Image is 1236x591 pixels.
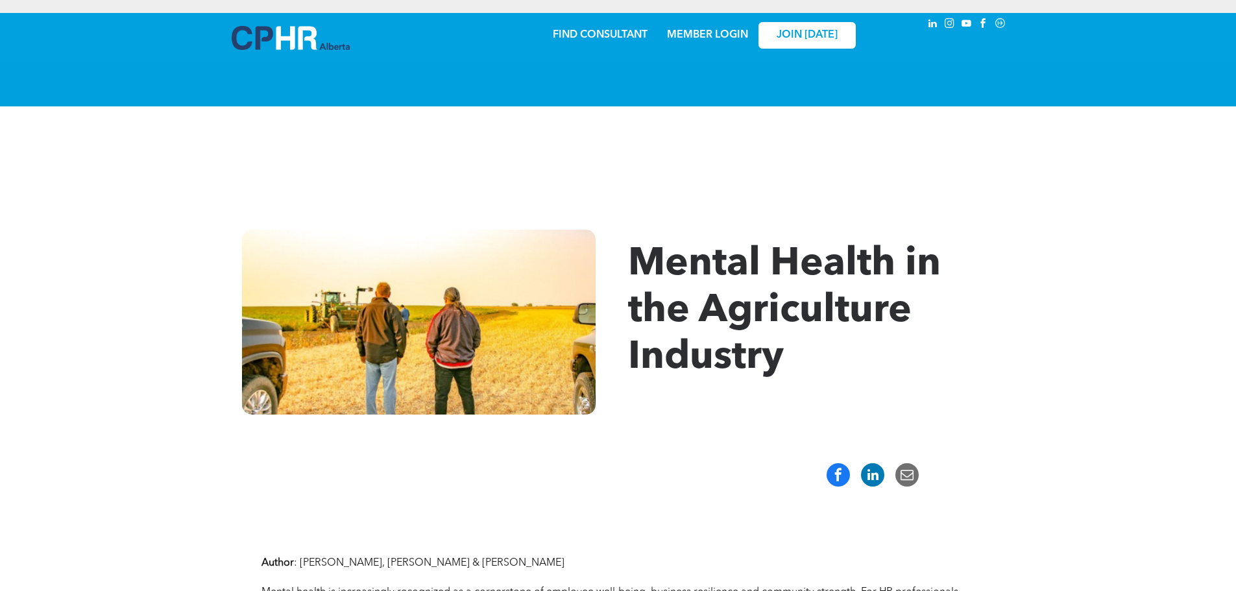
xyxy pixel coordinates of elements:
[232,26,350,50] img: A blue and white logo for cp alberta
[777,29,838,42] span: JOIN [DATE]
[294,558,564,568] span: : [PERSON_NAME], [PERSON_NAME] & [PERSON_NAME]
[943,16,957,34] a: instagram
[667,30,748,40] a: MEMBER LOGIN
[261,558,294,568] strong: Author
[993,16,1008,34] a: Social network
[758,22,856,49] a: JOIN [DATE]
[926,16,940,34] a: linkedin
[553,30,648,40] a: FIND CONSULTANT
[976,16,991,34] a: facebook
[960,16,974,34] a: youtube
[628,245,941,378] span: Mental Health in the Agriculture Industry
